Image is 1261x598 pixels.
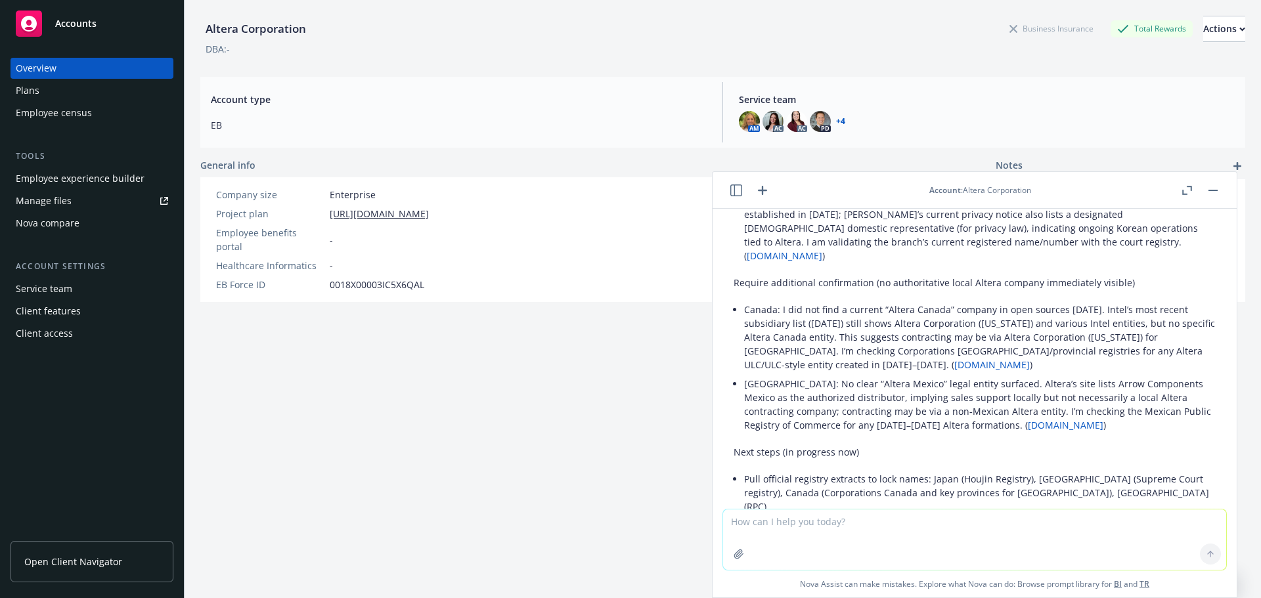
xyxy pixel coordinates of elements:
p: Next steps (in progress now) [734,445,1216,459]
a: Manage files [11,190,173,211]
span: - [330,259,333,272]
span: EB [211,118,707,132]
button: Actions [1203,16,1245,42]
div: EB Force ID [216,278,324,291]
a: Client features [11,301,173,322]
span: Service team [739,93,1235,106]
a: [DOMAIN_NAME] [954,358,1030,371]
div: Tools [11,150,173,163]
a: Employee census [11,102,173,123]
span: Enterprise [330,188,376,202]
a: Overview [11,58,173,79]
div: Client access [16,323,73,344]
div: Account settings [11,260,173,273]
div: Project plan [216,207,324,221]
div: : Altera Corporation [929,184,1031,196]
div: Client features [16,301,81,322]
a: Employee experience builder [11,168,173,189]
div: Business Insurance [1003,20,1100,37]
img: photo [786,111,807,132]
div: Plans [16,80,39,101]
img: photo [739,111,760,132]
span: Account type [211,93,707,106]
div: Total Rewards [1111,20,1193,37]
a: Accounts [11,5,173,42]
div: Healthcare Informatics [216,259,324,272]
li: Pull official registry extracts to lock names: Japan (Houjin Registry), [GEOGRAPHIC_DATA] (Suprem... [744,469,1216,516]
a: Service team [11,278,173,299]
a: BI [1114,578,1122,589]
a: Plans [11,80,173,101]
a: TR [1139,578,1149,589]
p: Require additional confirmation (no authoritative local Altera company immediately visible) [734,276,1216,289]
a: add [1229,158,1245,174]
img: photo [810,111,831,132]
img: photo [763,111,784,132]
div: Overview [16,58,56,79]
span: Account [929,184,961,196]
span: Notes [996,158,1023,174]
li: [GEOGRAPHIC_DATA]: Altera Corporation Korea Branch. Public business listings show a Korea branch ... [744,191,1216,265]
span: Accounts [55,18,97,29]
div: Manage files [16,190,72,211]
a: [DOMAIN_NAME] [1028,419,1103,431]
a: [DOMAIN_NAME] [747,249,822,262]
span: 0018X00003IC5X6QAL [330,278,424,291]
a: Nova compare [11,213,173,234]
div: DBA: - [206,42,230,56]
div: Company size [216,188,324,202]
span: Open Client Navigator [24,555,122,568]
div: Employee experience builder [16,168,144,189]
div: Service team [16,278,72,299]
span: Nova Assist can make mistakes. Explore what Nova can do: Browse prompt library for and [718,570,1231,597]
div: Employee benefits portal [216,226,324,253]
div: Employee census [16,102,92,123]
span: General info [200,158,255,172]
span: - [330,233,333,247]
div: Actions [1203,16,1245,41]
a: +4 [836,117,845,125]
li: Canada: I did not find a current “Altera Canada” company in open sources [DATE]. Intel’s most rec... [744,300,1216,374]
li: [GEOGRAPHIC_DATA]: No clear “Altera Mexico” legal entity surfaced. Altera’s site lists Arrow Comp... [744,374,1216,435]
a: [URL][DOMAIN_NAME] [330,207,429,221]
div: Nova compare [16,213,79,234]
a: Client access [11,323,173,344]
div: Altera Corporation [200,20,311,37]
